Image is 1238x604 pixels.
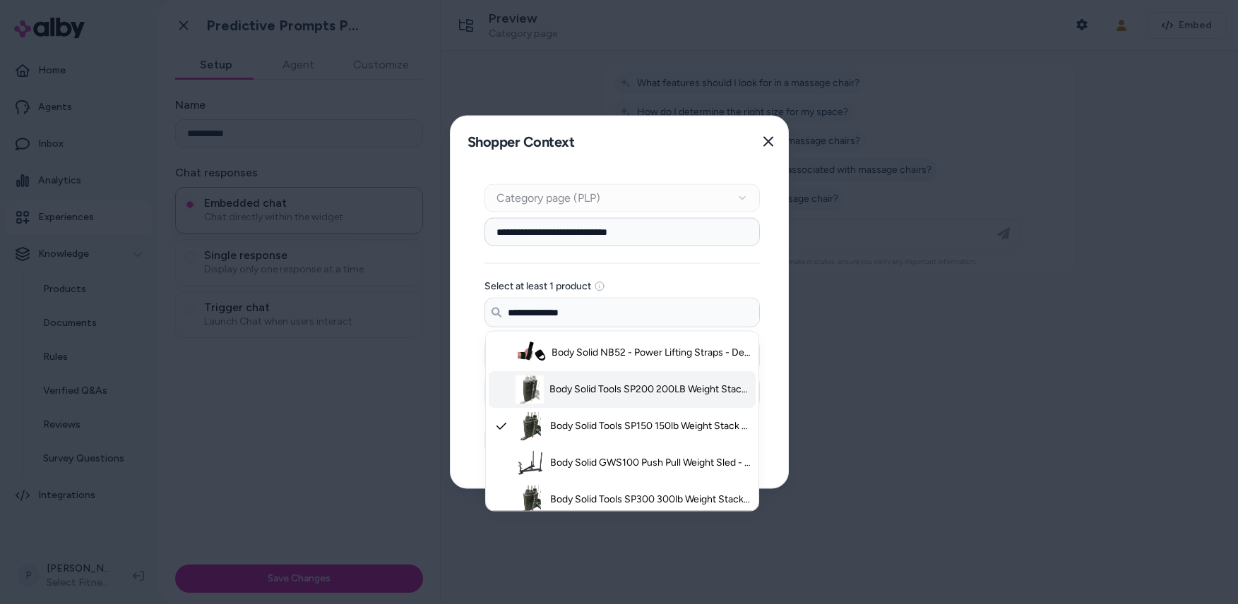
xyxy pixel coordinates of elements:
[549,382,751,397] span: Body Solid Tools SP200 200LB Weight Stack - Default Title
[516,412,544,440] img: Body Solid Tools SP150 150lb Weight Stack - Default Title
[484,282,591,291] label: Select at least 1 product
[516,485,544,514] img: Body Solid Tools SP300 300lb Weight Stack - Default Title
[552,346,751,360] span: Body Solid NB52 - Power Lifting Straps - Default Title
[516,375,544,404] img: Body Solid Tools SP200 200LB Weight Stack - Default Title
[550,456,751,470] span: Body Solid GWS100 Push Pull Weight Sled - Default Title
[462,127,575,156] h2: Shopper Context
[550,419,751,433] span: Body Solid Tools SP150 150lb Weight Stack - Default Title
[516,449,544,477] img: Body Solid GWS100 Push Pull Weight Sled - Default Title
[550,493,751,507] span: Body Solid Tools SP300 300lb Weight Stack - Default Title
[518,339,546,367] img: Body Solid NB52 - Power Lifting Straps - Default Title
[484,426,551,454] button: Submit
